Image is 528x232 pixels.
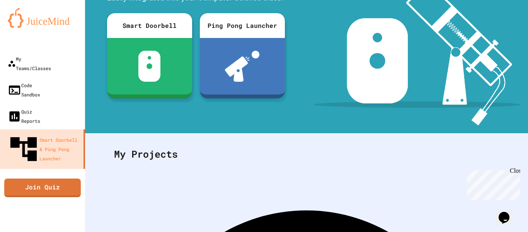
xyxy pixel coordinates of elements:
[8,8,77,28] img: logo-orange.svg
[496,201,520,224] iframe: chat widget
[200,13,285,38] div: Ping Pong Launcher
[8,54,51,73] div: My Teams/Classes
[8,81,40,99] div: Code Sandbox
[138,51,160,82] img: sdb-white.svg
[3,3,53,49] div: Chat with us now!Close
[464,167,520,200] iframe: chat widget
[225,51,259,82] img: ppl-with-ball.png
[8,107,40,125] div: Quiz Reports
[4,179,81,197] a: Join Quiz
[8,133,80,165] div: Smart Doorbell & Ping Pong Launcher
[106,139,507,169] div: My Projects
[107,13,192,38] div: Smart Doorbell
